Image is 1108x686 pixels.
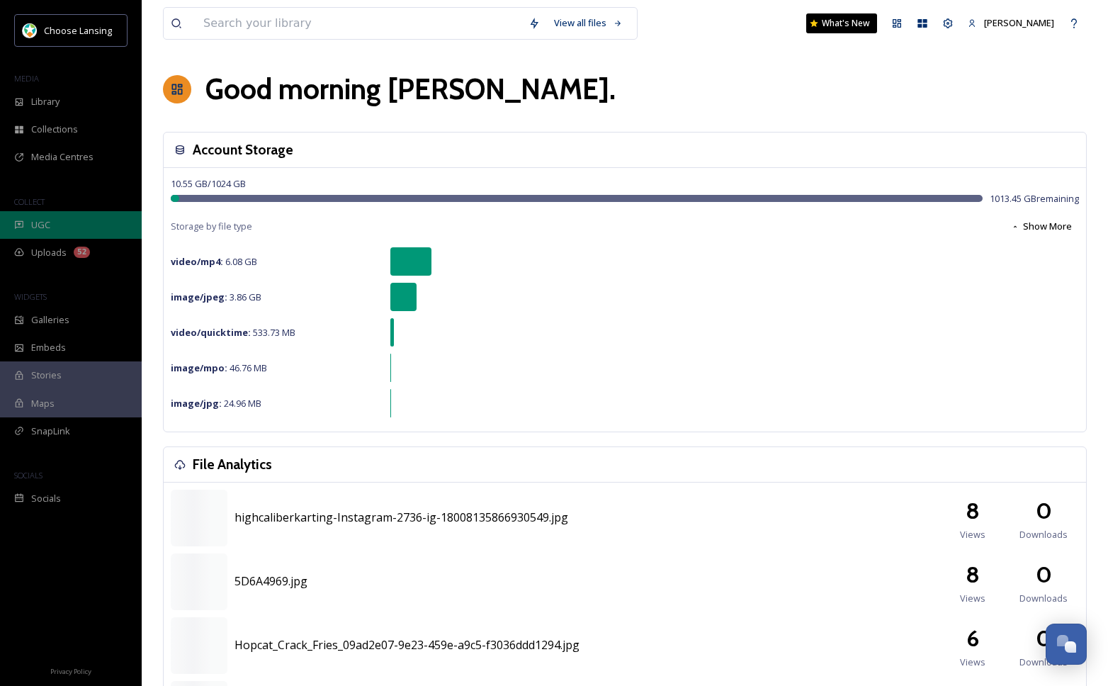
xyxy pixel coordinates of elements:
[196,8,521,39] input: Search your library
[44,24,112,37] span: Choose Lansing
[171,397,261,410] span: 24.96 MB
[171,177,246,190] span: 10.55 GB / 1024 GB
[1036,558,1052,592] h2: 0
[806,13,877,33] a: What's New
[984,16,1054,29] span: [PERSON_NAME]
[31,492,61,505] span: Socials
[14,470,43,480] span: SOCIALS
[171,361,267,374] span: 46.76 MB
[990,192,1079,206] span: 1013.45 GB remaining
[23,23,37,38] img: logo.jpeg
[171,255,257,268] span: 6.08 GB
[31,246,67,259] span: Uploads
[1046,624,1087,665] button: Open Chat
[171,326,251,339] strong: video/quicktime :
[1019,592,1068,605] span: Downloads
[14,73,39,84] span: MEDIA
[31,313,69,327] span: Galleries
[1019,528,1068,541] span: Downloads
[1036,622,1052,656] h2: 0
[960,592,985,605] span: Views
[234,573,307,589] span: 5D6A4969.jpg
[171,220,252,233] span: Storage by file type
[171,361,227,374] strong: image/mpo :
[547,9,630,37] a: View all files
[205,68,616,111] h1: Good morning [PERSON_NAME] .
[1004,213,1079,240] button: Show More
[171,255,223,268] strong: video/mp4 :
[961,9,1061,37] a: [PERSON_NAME]
[171,291,261,303] span: 3.86 GB
[31,369,62,382] span: Stories
[31,424,70,438] span: SnapLink
[31,95,60,108] span: Library
[171,326,295,339] span: 533.73 MB
[50,662,91,679] a: Privacy Policy
[31,341,66,354] span: Embeds
[960,528,985,541] span: Views
[966,558,980,592] h2: 8
[234,637,580,653] span: Hopcat_Crack_Fries_09ad2e07-9e23-459e-a9c5-f3036ddd1294.jpg
[234,510,568,525] span: highcaliberkarting-Instagram-2736-ig-18008135866930549.jpg
[14,196,45,207] span: COLLECT
[1036,494,1052,528] h2: 0
[14,291,47,302] span: WIDGETS
[74,247,90,258] div: 52
[31,150,94,164] span: Media Centres
[960,656,985,669] span: Views
[966,622,979,656] h2: 6
[31,123,78,136] span: Collections
[193,140,293,160] h3: Account Storage
[31,397,55,410] span: Maps
[50,667,91,676] span: Privacy Policy
[966,494,980,528] h2: 8
[171,291,227,303] strong: image/jpeg :
[171,397,222,410] strong: image/jpg :
[1019,656,1068,669] span: Downloads
[193,454,272,475] h3: File Analytics
[31,218,50,232] span: UGC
